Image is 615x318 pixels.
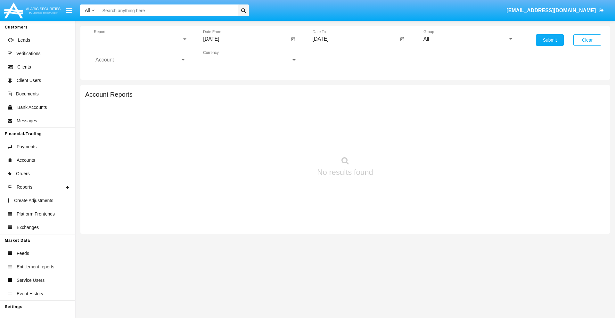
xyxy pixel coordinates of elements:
span: Report [94,36,182,42]
input: Search [99,4,236,16]
p: No results found [317,167,373,178]
span: Feeds [17,250,29,257]
span: Event History [17,290,43,297]
button: Submit [536,34,564,46]
span: Service Users [17,277,45,284]
span: Entitlement reports [17,264,54,270]
span: Create Adjustments [14,197,53,204]
span: All [85,8,90,13]
span: Documents [16,91,39,97]
span: Orders [16,170,30,177]
span: Verifications [16,50,40,57]
a: All [80,7,99,14]
span: Exchanges [17,224,39,231]
span: Clients [17,64,31,70]
span: [EMAIL_ADDRESS][DOMAIN_NAME] [506,8,596,13]
span: Currency [203,57,291,63]
span: Accounts [17,157,35,164]
img: Logo image [3,1,61,20]
span: Client Users [17,77,41,84]
button: Open calendar [398,36,406,43]
span: Messages [17,118,37,124]
button: Open calendar [289,36,297,43]
a: [EMAIL_ADDRESS][DOMAIN_NAME] [504,2,607,20]
span: Leads [18,37,30,44]
span: Platform Frontends [17,211,55,217]
button: Clear [573,34,601,46]
span: Payments [17,143,37,150]
h5: Account Reports [85,92,133,97]
span: Bank Accounts [17,104,47,111]
span: Reports [17,184,32,191]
